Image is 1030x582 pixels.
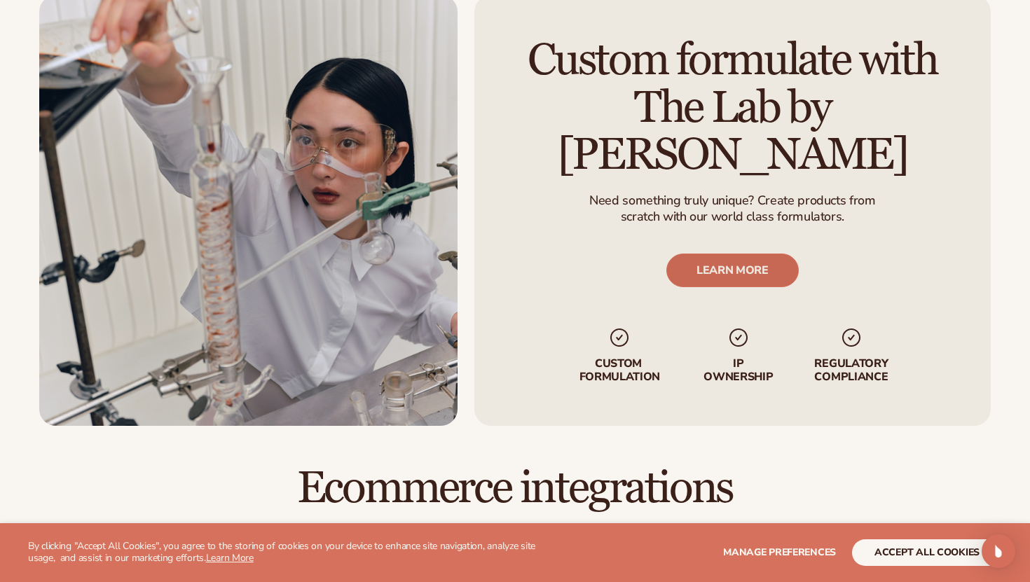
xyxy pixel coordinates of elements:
p: regulatory compliance [813,357,889,384]
h2: Custom formulate with The Lab by [PERSON_NAME] [514,37,952,179]
p: scratch with our world class formulators. [589,209,875,225]
p: Custom formulation [576,357,664,384]
p: Need something truly unique? Create products from [589,193,875,209]
p: Blanka seamlessly integrates your private label [MEDICAL_DATA] product line with the world’s most... [39,521,991,537]
button: Manage preferences [723,539,836,566]
h2: Ecommerce integrations [39,465,991,512]
img: checkmark_svg [840,326,863,349]
img: checkmark_svg [727,326,750,349]
p: By clicking "Accept All Cookies", you agree to the storing of cookies on your device to enhance s... [28,541,547,564]
button: accept all cookies [852,539,1002,566]
img: checkmark_svg [609,326,631,349]
a: LEARN MORE [666,254,799,287]
div: Open Intercom Messenger [982,534,1015,568]
a: Learn More [206,551,254,564]
span: Manage preferences [723,546,836,559]
p: IP Ownership [703,357,774,384]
